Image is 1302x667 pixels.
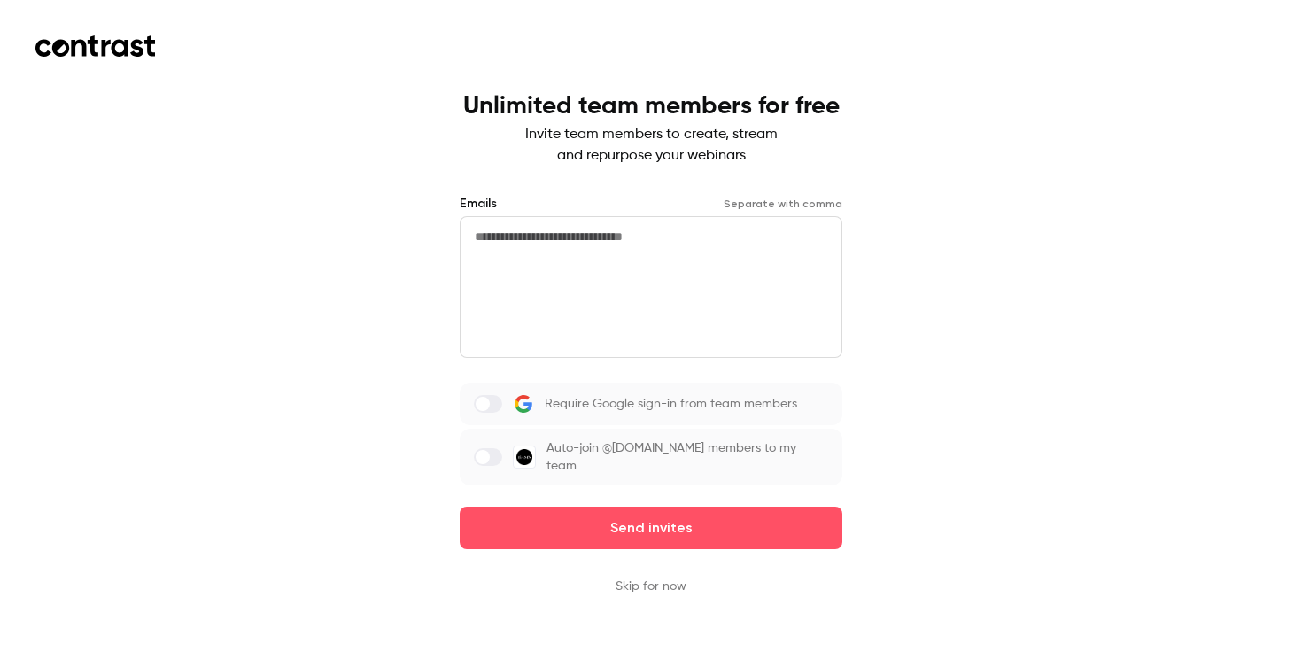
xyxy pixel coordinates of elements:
label: Emails [460,195,497,213]
button: Skip for now [616,578,686,595]
button: Send invites [460,507,842,549]
label: Auto-join @[DOMAIN_NAME] members to my team [460,429,842,485]
h1: Unlimited team members for free [463,92,840,120]
img: Basis Global [514,446,535,468]
p: Separate with comma [724,197,842,211]
label: Require Google sign-in from team members [460,383,842,425]
p: Invite team members to create, stream and repurpose your webinars [463,124,840,167]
